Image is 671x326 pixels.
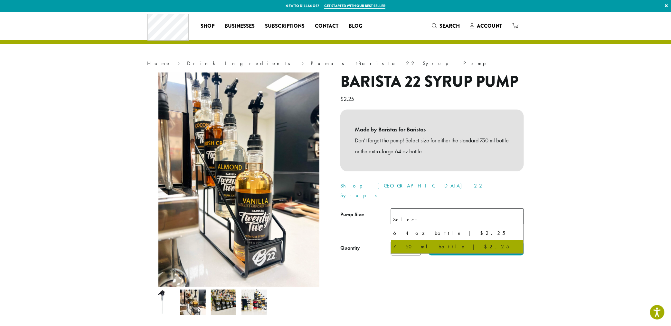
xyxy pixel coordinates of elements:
label: Pump Size [340,210,391,219]
span: Contact [315,22,339,30]
a: Pumps [311,60,349,67]
span: Blog [349,22,363,30]
span: Account [477,22,502,30]
b: Made by Baristas for Baristas [355,124,509,135]
a: Home [147,60,171,67]
span: › [178,57,180,67]
img: Barista 22 Syrup Pump - Image 3 [211,290,236,315]
p: Don’t forget the pump! Select size for either the standard 750 ml bottle or the extra-large 64 oz... [355,135,509,157]
a: Shop [196,21,220,31]
nav: Breadcrumb [147,60,524,67]
span: Businesses [225,22,255,30]
bdi: 2.25 [340,95,356,102]
span: $ [340,95,344,102]
img: Barista 22 Syrup Pump [150,290,175,315]
span: Shop [201,22,215,30]
h1: Barista 22 Syrup Pump [340,72,524,91]
img: Barista 22 Syrup Pump - Image 2 [180,290,206,315]
a: Search [427,21,465,31]
span: Search [439,22,460,30]
div: Quantity [340,244,360,252]
span: 750 ml bottle | $2.25 [391,208,524,224]
div: 64 oz bottle | $2.25 [393,228,522,238]
span: › [302,57,304,67]
span: 750 ml bottle | $2.25 [394,210,451,223]
span: Subscriptions [265,22,305,30]
div: 750 ml bottle | $2.25 [393,242,522,252]
span: › [355,57,358,67]
a: Shop [GEOGRAPHIC_DATA] 22 Syrups [340,182,485,199]
img: Barista 22 Syrup Pump - Image 4 [241,290,267,315]
li: Select [391,213,524,226]
a: Get started with our best seller [324,3,385,9]
a: Drink Ingredients [187,60,295,67]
